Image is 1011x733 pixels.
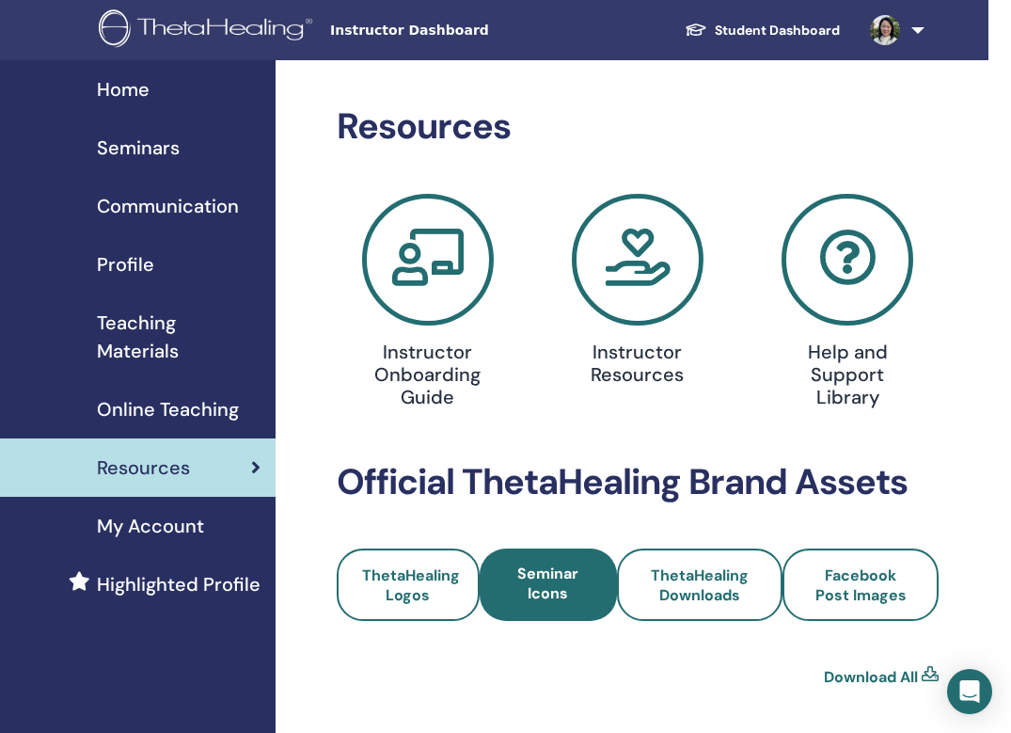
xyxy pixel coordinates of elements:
a: Help and Support Library [754,194,941,416]
span: ThetaHealing Logos [362,566,460,605]
h4: Help and Support Library [782,341,914,408]
span: Home [97,75,150,104]
span: Communication [97,192,239,220]
span: Resources [97,454,190,482]
span: Highlighted Profile [97,570,261,598]
a: Student Dashboard [670,13,855,48]
span: Profile [97,250,154,279]
h2: Official ThetaHealing Brand Assets [337,461,939,504]
h2: Resources [337,105,939,149]
h4: Instructor Onboarding Guide [362,341,494,408]
span: Seminar Icons [517,564,578,603]
span: Instructor Dashboard [330,21,612,40]
span: Online Teaching [97,395,239,423]
img: logo.png [99,9,319,52]
a: Instructor Resources [544,194,731,393]
a: Download All [824,666,918,689]
span: Facebook Post Images [815,566,907,605]
h4: Instructor Resources [572,341,703,386]
span: Teaching Materials [97,309,261,365]
a: Facebook Post Images [782,549,939,621]
img: default.jpg [870,15,900,45]
span: My Account [97,512,204,540]
a: ThetaHealing Downloads [617,549,782,621]
span: Seminars [97,134,180,162]
a: Instructor Onboarding Guide [334,194,521,416]
div: Open Intercom Messenger [947,669,992,714]
a: ThetaHealing Logos [337,549,480,621]
span: ThetaHealing Downloads [651,566,749,605]
a: Seminar Icons [480,549,617,621]
img: graduation-cap-white.svg [685,22,707,38]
